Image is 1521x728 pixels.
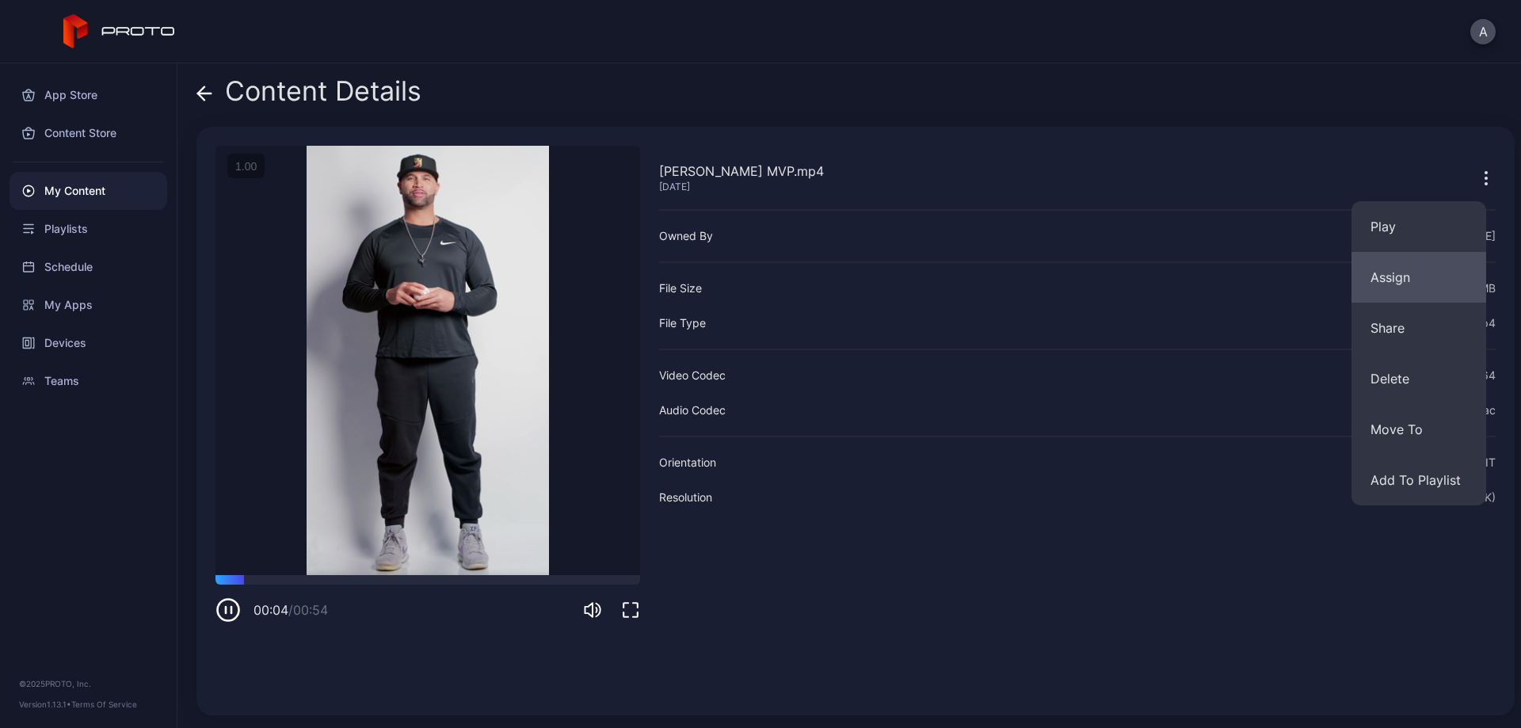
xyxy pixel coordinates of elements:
a: Teams [10,362,167,400]
a: My Apps [10,286,167,324]
a: Terms Of Service [71,699,137,709]
div: [DATE] [659,181,824,193]
button: Play [1351,201,1486,252]
button: Move To [1351,404,1486,455]
button: Share [1351,303,1486,353]
video: Sorry, your browser doesn‘t support embedded videos [215,146,640,575]
div: File Type [659,314,706,333]
div: [PERSON_NAME] MVP.mp4 [659,162,824,181]
button: Add To Playlist [1351,455,1486,505]
button: Assign [1351,252,1486,303]
div: File Size [659,279,702,298]
button: A [1470,19,1496,44]
a: My Content [10,172,167,210]
div: 00:04 [253,600,328,619]
div: Owned By [659,227,713,246]
div: aac [1477,401,1496,420]
span: / 00:54 [288,602,328,618]
a: Schedule [10,248,167,286]
a: Playlists [10,210,167,248]
button: Delete [1351,353,1486,404]
div: Video Codec [659,366,726,385]
a: App Store [10,76,167,114]
span: Version 1.13.1 • [19,699,71,709]
div: Resolution [659,488,712,507]
a: Content Store [10,114,167,152]
div: Orientation [659,453,716,472]
div: Audio Codec [659,401,726,420]
a: Devices [10,324,167,362]
div: © 2025 PROTO, Inc. [19,677,158,690]
div: Content Details [196,76,421,114]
